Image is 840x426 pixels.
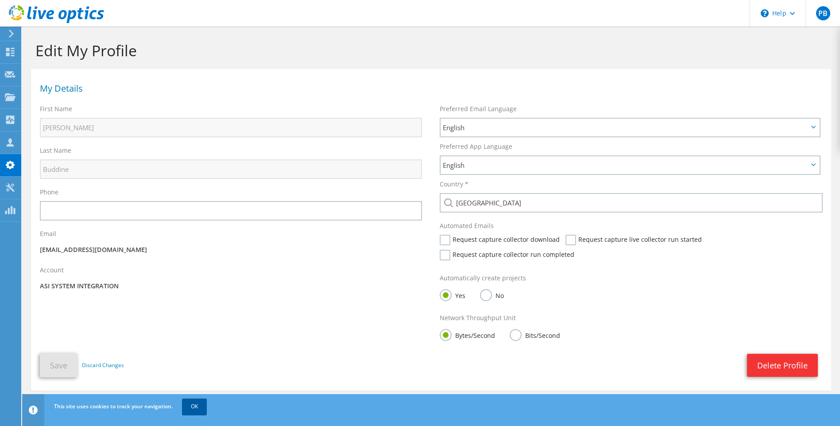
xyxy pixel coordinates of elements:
label: Country * [440,180,468,189]
label: Request capture collector run completed [440,250,574,260]
span: English [443,122,808,133]
label: Request capture live collector run started [565,235,702,245]
label: Preferred App Language [440,142,512,151]
a: OK [182,399,207,414]
p: [EMAIL_ADDRESS][DOMAIN_NAME] [40,245,422,255]
a: Delete Profile [747,354,818,377]
label: Automated Emails [440,221,494,230]
h1: My Details [40,84,818,93]
label: Email [40,229,56,238]
label: First Name [40,105,72,113]
label: No [480,289,504,300]
label: Yes [440,289,465,300]
span: PB [816,6,830,20]
label: Request capture collector download [440,235,560,245]
span: English [443,160,808,170]
span: This site uses cookies to track your navigation. [54,403,173,410]
label: Account [40,266,64,275]
h1: Edit My Profile [35,41,822,60]
label: Last Name [40,146,71,155]
label: Phone [40,188,58,197]
p: ASI SYSTEM INTEGRATION [40,281,422,291]
label: Bytes/Second [440,329,495,340]
label: Preferred Email Language [440,105,517,113]
label: Automatically create projects [440,274,526,283]
a: Discard Changes [82,360,124,370]
svg: \n [761,9,769,17]
button: Save [40,353,77,377]
label: Bits/Second [510,329,560,340]
label: Network Throughput Unit [440,314,516,322]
